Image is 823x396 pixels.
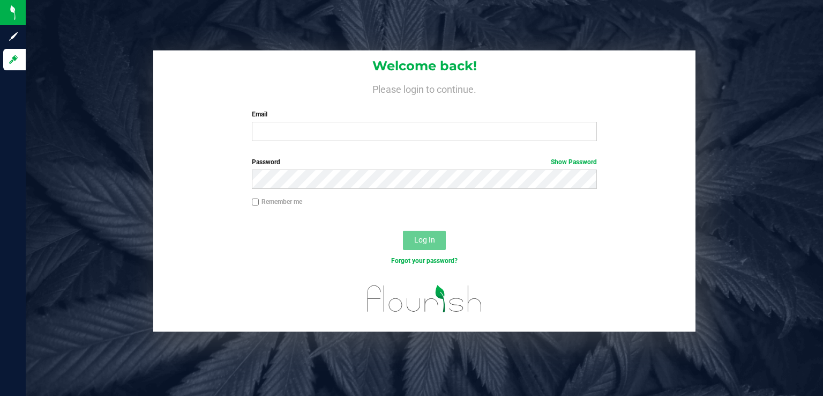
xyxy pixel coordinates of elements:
[8,54,19,65] inline-svg: Log in
[153,59,695,73] h1: Welcome back!
[391,257,458,265] a: Forgot your password?
[357,277,492,320] img: flourish_logo.svg
[414,236,435,244] span: Log In
[8,31,19,42] inline-svg: Sign up
[153,82,695,94] h4: Please login to continue.
[252,197,302,207] label: Remember me
[252,158,280,166] span: Password
[403,231,446,250] button: Log In
[252,199,259,206] input: Remember me
[551,158,597,166] a: Show Password
[252,109,597,119] label: Email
